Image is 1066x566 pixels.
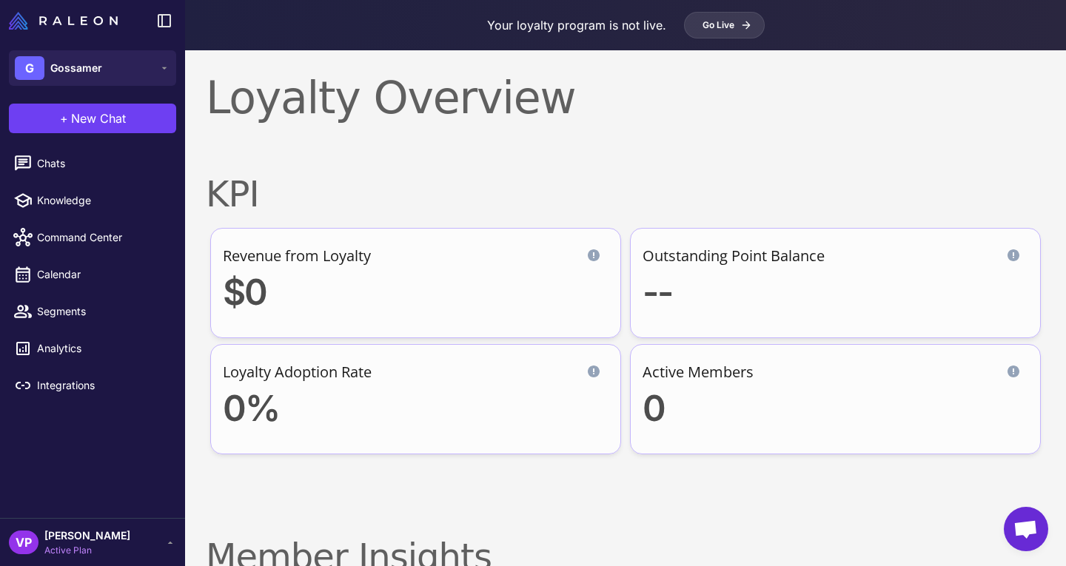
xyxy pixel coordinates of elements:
span: + [60,110,68,127]
a: Chats [6,148,179,179]
div: VP [9,530,38,554]
span: Knowledge [37,192,167,209]
span: -- [643,270,671,314]
span: Segments [37,303,167,320]
img: Raleon Logo [9,12,118,30]
a: Command Center [6,222,179,253]
span: Go Live [703,18,734,32]
a: Analytics [6,333,179,364]
button: GGossamer [9,50,176,86]
span: Gossamer [50,60,102,76]
span: 0% [223,386,278,430]
div: Active Members [643,362,754,382]
p: Your loyalty program is not live. [487,16,666,34]
h2: KPI [206,172,1045,216]
span: Calendar [37,266,167,283]
span: Active Plan [44,544,130,557]
a: Calendar [6,259,179,290]
a: Segments [6,296,179,327]
div: G [15,56,44,80]
span: 0 [643,386,665,430]
a: Open chat [1004,507,1048,551]
a: Integrations [6,370,179,401]
span: Analytics [37,340,167,357]
span: $0 [223,270,266,314]
span: [PERSON_NAME] [44,528,130,544]
div: Outstanding Point Balance [643,246,825,266]
div: Loyalty Adoption Rate [223,362,372,382]
span: Chats [37,155,167,172]
span: Integrations [37,377,167,394]
span: New Chat [71,110,126,127]
button: +New Chat [9,104,176,133]
a: Knowledge [6,185,179,216]
h1: Loyalty Overview [206,71,1045,124]
div: Revenue from Loyalty [223,246,371,266]
span: Command Center [37,229,167,246]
